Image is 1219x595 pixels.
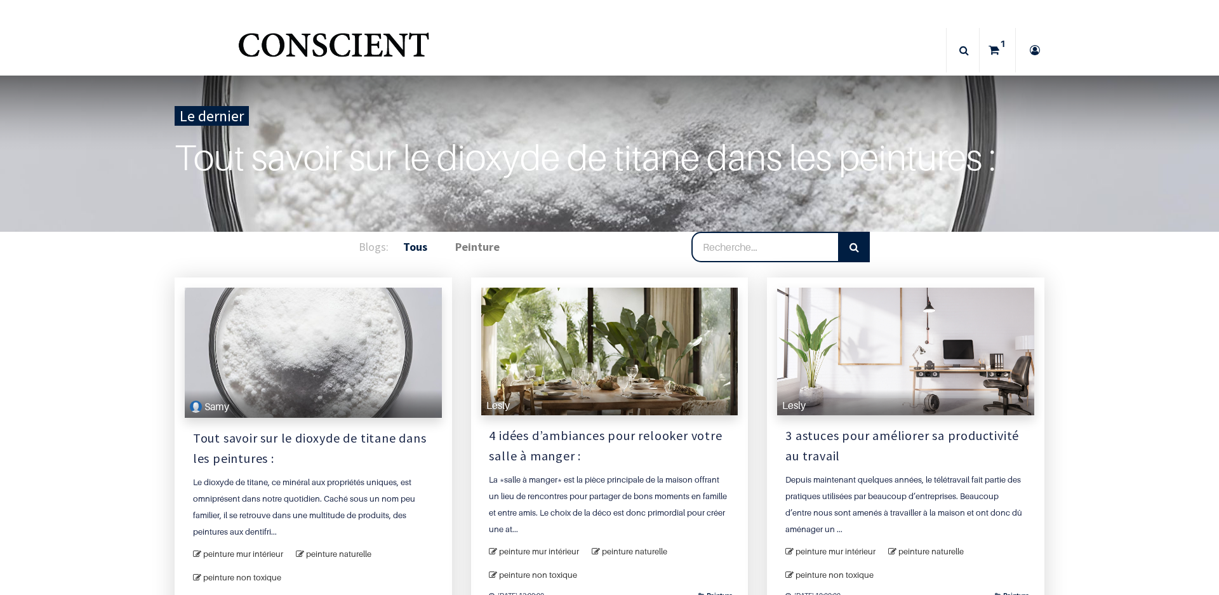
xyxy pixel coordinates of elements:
[980,28,1015,72] a: 1
[489,542,589,561] a: peinture mur intérieur
[193,428,434,469] a: Tout savoir sur le dioxyde de titane dans les peintures :
[204,400,229,413] span: Samy
[185,288,442,418] a: Tout savoir sur le dioxyde de titane dans les peintures : Samy
[193,568,291,587] a: peinture non toxique
[486,399,510,411] span: Lesly
[785,425,1026,466] a: 3 astuces pour améliorer sa productivité au travail
[448,233,507,260] a: Peinture
[489,471,729,537] a: La *salle à manger* est la pièce principale de la maison offrant un lieu de rencontres pour parta...
[236,25,432,76] img: Conscient
[592,542,677,561] a: peinture naturelle
[396,233,434,260] a: Tous
[455,239,500,254] b: Peinture
[489,566,587,584] a: peinture non toxique
[691,232,839,262] input: Recherche…
[193,545,293,563] a: peinture mur intérieur
[785,471,1026,537] a: Depuis maintenant quelques années, le télétravail fait partie des pratiques utilisées par beaucou...
[785,542,886,561] a: peinture mur intérieur
[489,425,729,466] a: 4 idées d’ambiances pour relooker votre salle à manger :
[296,545,382,563] a: peinture naturelle
[236,25,432,76] a: Logo of Conscient
[839,232,870,262] button: Rechercher
[782,399,806,411] span: Lesly
[777,288,1034,416] a: Lesly
[175,106,249,126] div: Le dernier
[785,566,884,584] a: peinture non toxique
[193,474,434,540] a: Le dioxyde de titane, ce minéral aux propriétés uniques, est omniprésent dans notre quotidien. Ca...
[175,131,1044,184] a: Tout savoir sur le dioxyde de titane dans les peintures :
[190,401,202,413] img: Tout savoir sur le dioxyde de titane dans les peintures :
[888,542,974,561] a: peinture naturelle
[481,288,738,416] a: Lesly
[997,37,1009,50] sup: 1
